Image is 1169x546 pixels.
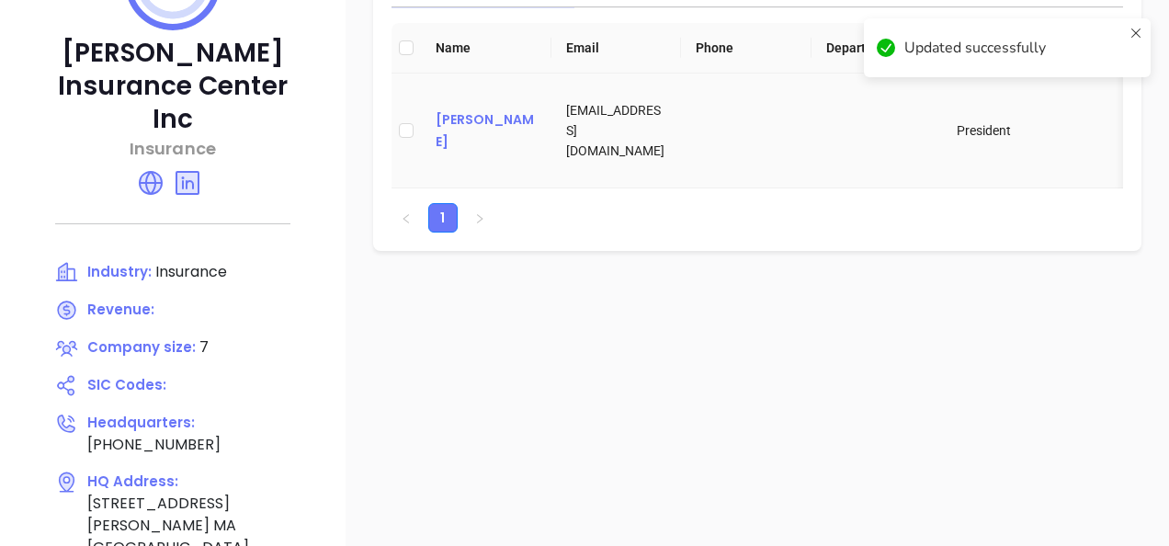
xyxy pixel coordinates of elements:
[904,37,1123,59] div: Updated successfully
[811,23,942,74] th: Department
[474,213,485,224] span: right
[155,261,227,282] span: Insurance
[87,413,195,432] span: Headquarters:
[87,262,152,281] span: Industry:
[551,23,682,74] th: Email
[429,204,457,232] a: 1
[401,213,412,224] span: left
[87,375,166,394] span: SIC Codes:
[436,108,537,153] a: [PERSON_NAME]
[199,336,209,358] span: 7
[87,472,178,491] span: HQ Address:
[465,203,494,233] button: right
[87,300,154,319] span: Revenue:
[37,136,309,161] p: Insurance
[392,203,421,233] li: Previous Page
[37,37,309,136] p: [PERSON_NAME] Insurance Center Inc
[942,74,1073,188] td: President
[421,23,551,74] th: Name
[428,203,458,233] li: 1
[392,203,421,233] button: left
[87,337,196,357] span: Company size:
[681,23,811,74] th: Phone
[551,74,682,188] td: [EMAIL_ADDRESS][DOMAIN_NAME]
[465,203,494,233] li: Next Page
[87,434,221,455] span: [PHONE_NUMBER]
